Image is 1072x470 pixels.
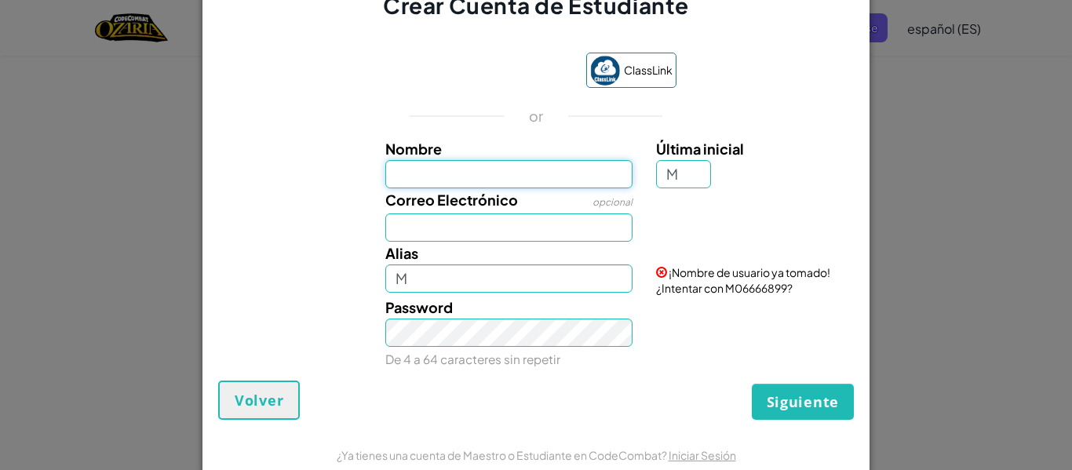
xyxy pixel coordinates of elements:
[388,55,578,89] iframe: Botón Iniciar sesión con Google
[669,448,736,462] a: Iniciar Sesión
[590,56,620,86] img: classlink-logo-small.png
[218,381,300,420] button: Volver
[656,265,830,295] span: ¡Nombre de usuario ya tomado! ¿Intentar con M06666899?
[385,298,453,316] span: Password
[529,107,544,126] p: or
[624,59,673,82] span: ClassLink
[385,244,418,262] span: Alias
[385,140,442,158] span: Nombre
[593,196,633,208] span: opcional
[337,448,669,462] span: ¿Ya tienes una cuenta de Maestro o Estudiante en CodeCombat?
[752,384,854,420] button: Siguiente
[656,140,744,158] span: Última inicial
[767,392,839,411] span: Siguiente
[385,191,518,209] span: Correo Electrónico
[235,391,283,410] span: Volver
[385,352,560,366] small: De 4 a 64 caracteres sin repetir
